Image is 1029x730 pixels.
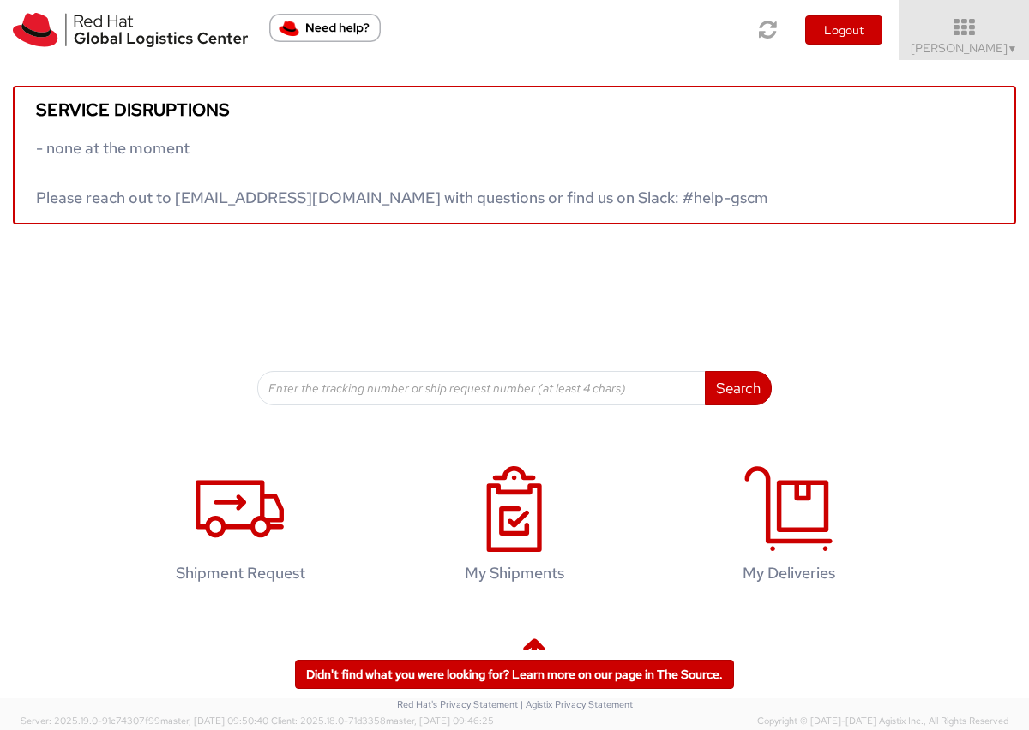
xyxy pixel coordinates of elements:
span: master, [DATE] 09:50:40 [160,715,268,727]
h4: My Deliveries [678,565,900,582]
span: master, [DATE] 09:46:25 [386,715,494,727]
a: Shipment Request [111,448,369,608]
a: My Shipments [386,448,643,608]
h5: Service disruptions [36,100,993,119]
span: Client: 2025.18.0-71d3358 [271,715,494,727]
button: Need help? [269,14,381,42]
span: Server: 2025.19.0-91c74307f99 [21,715,268,727]
img: rh-logistics-00dfa346123c4ec078e1.svg [13,13,248,47]
a: | Agistix Privacy Statement [521,698,633,710]
a: Red Hat's Privacy Statement [397,698,518,710]
h4: My Shipments [404,565,625,582]
span: Copyright © [DATE]-[DATE] Agistix Inc., All Rights Reserved [757,715,1008,728]
a: Service disruptions - none at the moment Please reach out to [EMAIL_ADDRESS][DOMAIN_NAME] with qu... [13,86,1016,224]
span: ▼ [1008,42,1018,56]
a: My Deliveries [660,448,918,608]
h4: Shipment Request [129,565,351,582]
input: Enter the tracking number or ship request number (at least 4 chars) [257,371,706,405]
button: Logout [805,15,882,45]
a: Didn't find what you were looking for? Learn more on our page in The Source. [295,660,734,689]
span: - none at the moment Please reach out to [EMAIL_ADDRESS][DOMAIN_NAME] with questions or find us o... [36,138,768,207]
span: [PERSON_NAME] [911,40,1018,56]
button: Search [705,371,772,405]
